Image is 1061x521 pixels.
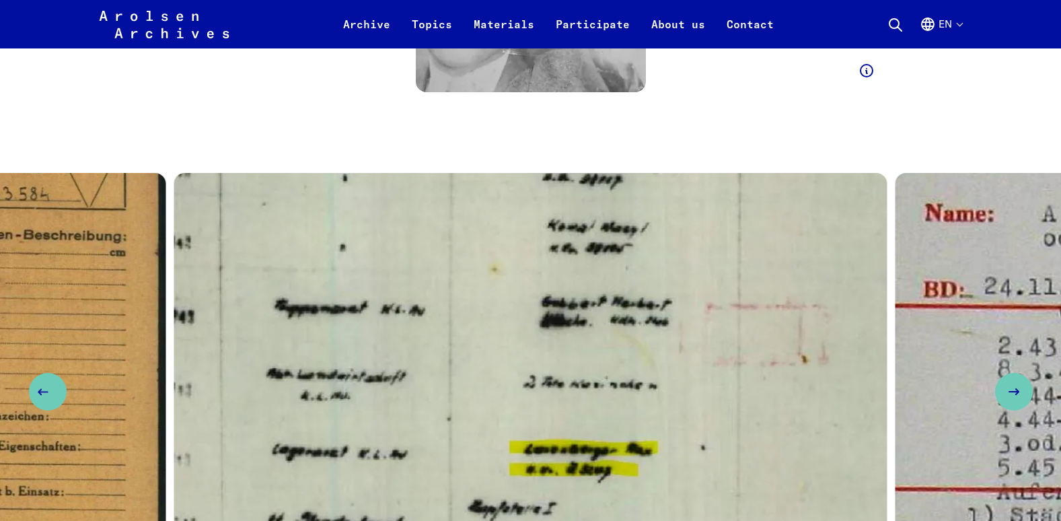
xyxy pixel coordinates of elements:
button: Show caption [856,60,877,81]
button: English, language selection [920,16,962,48]
nav: Primary [332,8,784,40]
a: Archive [332,16,401,48]
button: Previous slide [29,373,67,411]
a: Topics [401,16,463,48]
a: Participate [545,16,641,48]
button: Next slide [995,373,1033,411]
a: Contact [716,16,784,48]
a: About us [641,16,716,48]
a: Materials [463,16,545,48]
